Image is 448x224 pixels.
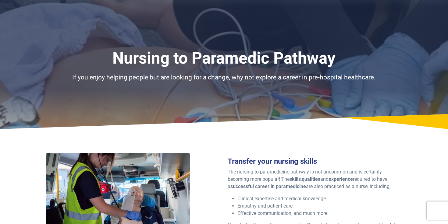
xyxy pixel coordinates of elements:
li: Clinical expertise and medical knowledge [237,195,402,202]
strong: experience [329,176,353,182]
strong: qualities [302,176,320,182]
strong: successful career [230,184,269,189]
strong: in paramedicine [271,184,306,189]
li: Effective communication, and much more! [237,210,402,217]
p: The nursing to paramedicine pathway is not uncommon and is certainly becoming more popular! The ,... [228,168,402,190]
p: If you enjoy helping people but are looking for a change, why not explore a career in pre-hospita... [46,73,402,82]
h1: Nursing to Paramedic Pathway [46,49,402,68]
h3: Transfer your nursing skills [228,157,402,166]
li: Empathy and patient care [237,202,402,210]
strong: skills [290,176,301,182]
